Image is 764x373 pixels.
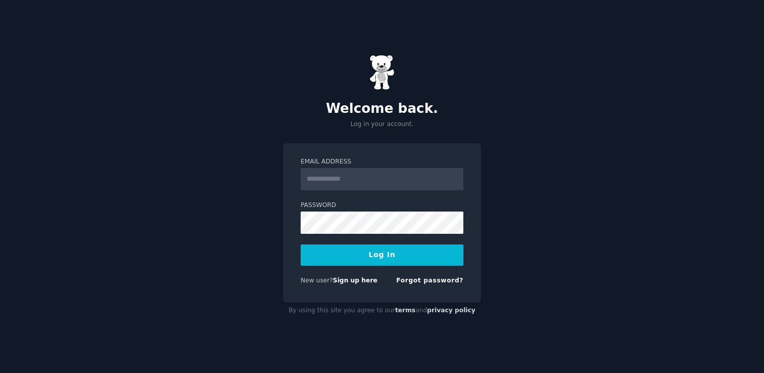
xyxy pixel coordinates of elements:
[395,307,415,314] a: terms
[301,244,463,266] button: Log In
[283,303,481,319] div: By using this site you agree to our and
[301,277,333,284] span: New user?
[427,307,475,314] a: privacy policy
[333,277,377,284] a: Sign up here
[283,101,481,117] h2: Welcome back.
[396,277,463,284] a: Forgot password?
[369,55,395,90] img: Gummy Bear
[283,120,481,129] p: Log in your account.
[301,157,463,167] label: Email Address
[301,201,463,210] label: Password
